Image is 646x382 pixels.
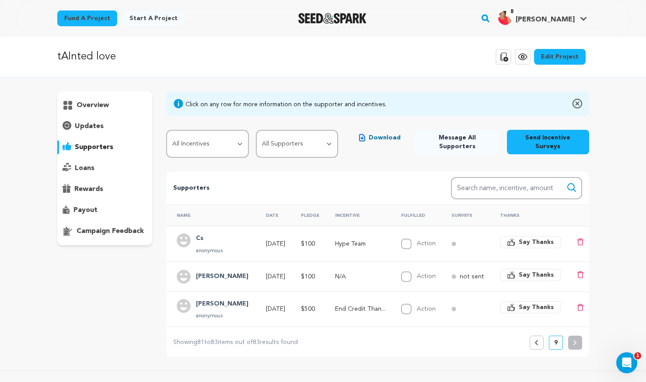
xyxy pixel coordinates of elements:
button: Say Thanks [500,236,561,248]
span: Message All Supporters [422,133,493,151]
p: End Credit Thank You [335,305,385,313]
iframe: Intercom live chat [616,352,637,373]
button: payout [57,203,153,217]
button: Say Thanks [500,301,561,313]
div: Lisa S.'s Profile [498,11,575,25]
button: 9 [549,336,563,350]
button: updates [57,119,153,133]
p: payout [73,205,98,215]
span: Say Thanks [519,238,554,247]
button: campaign feedback [57,224,153,238]
button: Say Thanks [500,269,561,281]
p: rewards [74,184,103,194]
a: Start a project [122,10,185,26]
a: Lisa S.'s Profile [496,9,589,25]
a: Seed&Spark Homepage [298,13,367,24]
img: user.png [177,233,191,247]
span: Download [369,133,401,142]
p: anonymous [196,313,248,319]
label: Action [417,306,436,312]
img: user.png [177,299,191,313]
th: Surveys [441,205,489,226]
p: [DATE] [266,305,285,313]
p: Hype Team [335,240,385,248]
a: Fund a project [57,10,117,26]
p: overview [77,100,109,111]
span: 81 [197,339,204,345]
h4: Rose Monroe [196,271,248,282]
th: Thanks [489,205,566,226]
p: tAInted love [57,49,116,65]
label: Action [417,240,436,247]
button: overview [57,98,153,112]
p: Supporters [173,183,423,194]
span: 8 [507,7,517,16]
a: Edit Project [534,49,586,65]
input: Search name, incentive, amount [451,177,582,199]
p: anonymous [196,247,223,254]
span: 83 [253,339,260,345]
th: Pledge [290,205,325,226]
img: close-o.svg [573,98,582,109]
img: user.png [177,270,191,284]
h4: Luis de Avila [196,299,248,309]
p: not sent [460,272,484,281]
button: Message All Supporters [415,130,500,154]
th: Name [166,205,255,226]
p: loans [75,163,94,174]
span: $100 [301,241,315,247]
p: 9 [554,338,558,347]
div: Click on any row for more information on the supporter and incentives. [185,100,387,109]
p: supporters [75,142,113,153]
span: 1 [634,352,641,359]
button: Download [352,130,408,146]
th: Fulfilled [391,205,441,226]
span: Lisa S.'s Profile [496,9,589,28]
button: Send Incentive Surveys [507,130,589,154]
label: Action [417,273,436,279]
p: updates [75,121,104,132]
span: [PERSON_NAME] [516,16,575,23]
th: Incentive [325,205,391,226]
button: supporters [57,140,153,154]
span: Say Thanks [519,271,554,279]
p: [DATE] [266,240,285,248]
p: campaign feedback [77,226,144,236]
span: 83 [211,339,218,345]
button: loans [57,161,153,175]
p: [DATE] [266,272,285,281]
th: Date [255,205,290,226]
h4: Cs [196,233,223,244]
p: N/A [335,272,385,281]
p: Showing to items out of results found [173,337,298,348]
span: Say Thanks [519,303,554,312]
img: picture.jpeg [498,11,512,25]
button: rewards [57,182,153,196]
span: $100 [301,274,315,280]
span: $500 [301,306,315,312]
img: Seed&Spark Logo Dark Mode [298,13,367,24]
